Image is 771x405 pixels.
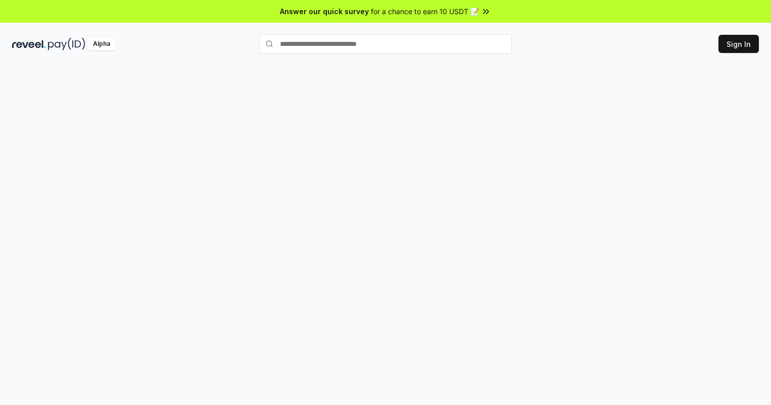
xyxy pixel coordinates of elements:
img: pay_id [48,38,85,50]
button: Sign In [718,35,759,53]
div: Alpha [87,38,116,50]
span: for a chance to earn 10 USDT 📝 [371,6,479,17]
span: Answer our quick survey [280,6,369,17]
img: reveel_dark [12,38,46,50]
